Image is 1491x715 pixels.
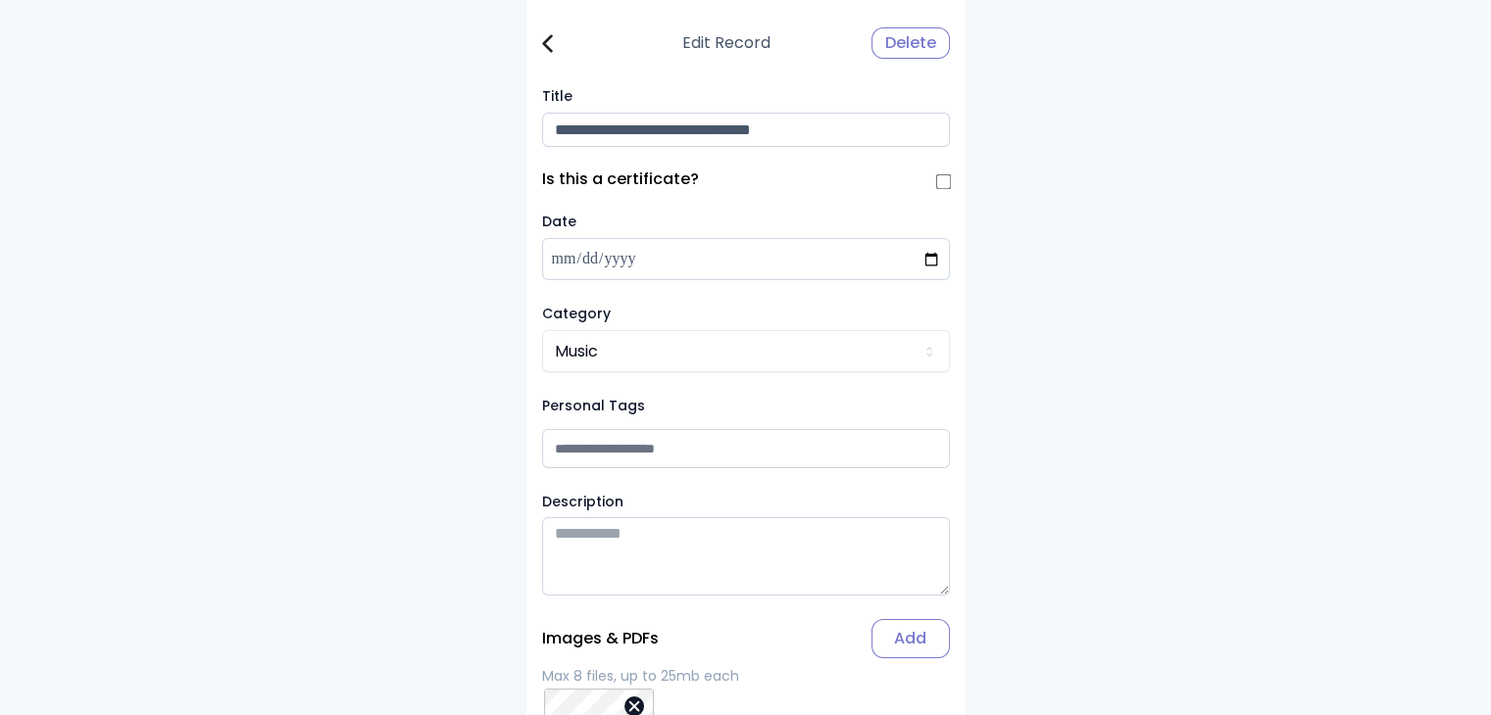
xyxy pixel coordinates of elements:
h3: Edit Record [682,31,770,55]
label: Is this a certificate? [542,171,699,187]
input: Search or create tag [542,429,950,468]
label: Add [871,619,950,658]
label: Description [542,492,950,511]
p: Images & PDFs [542,631,659,646]
span: Max 8 files, up to 25mb each [542,666,739,686]
label: Personal Tags [542,396,950,415]
label: Date [542,212,576,231]
div: Delete [871,27,950,59]
label: Title [542,86,950,107]
label: Category [542,304,611,323]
